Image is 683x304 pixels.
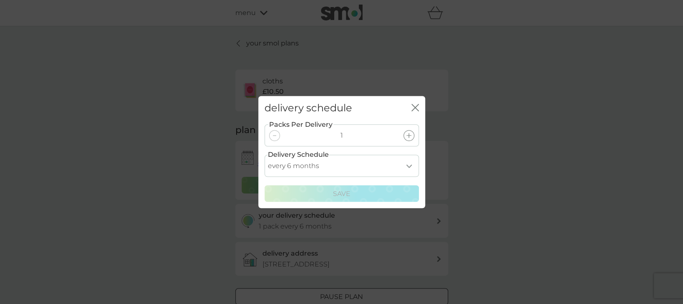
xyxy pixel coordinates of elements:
button: Save [265,185,419,202]
h2: delivery schedule [265,102,352,114]
label: Delivery Schedule [268,149,329,160]
button: close [411,104,419,113]
label: Packs Per Delivery [268,119,333,130]
p: 1 [340,130,343,141]
p: Save [333,188,350,199]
